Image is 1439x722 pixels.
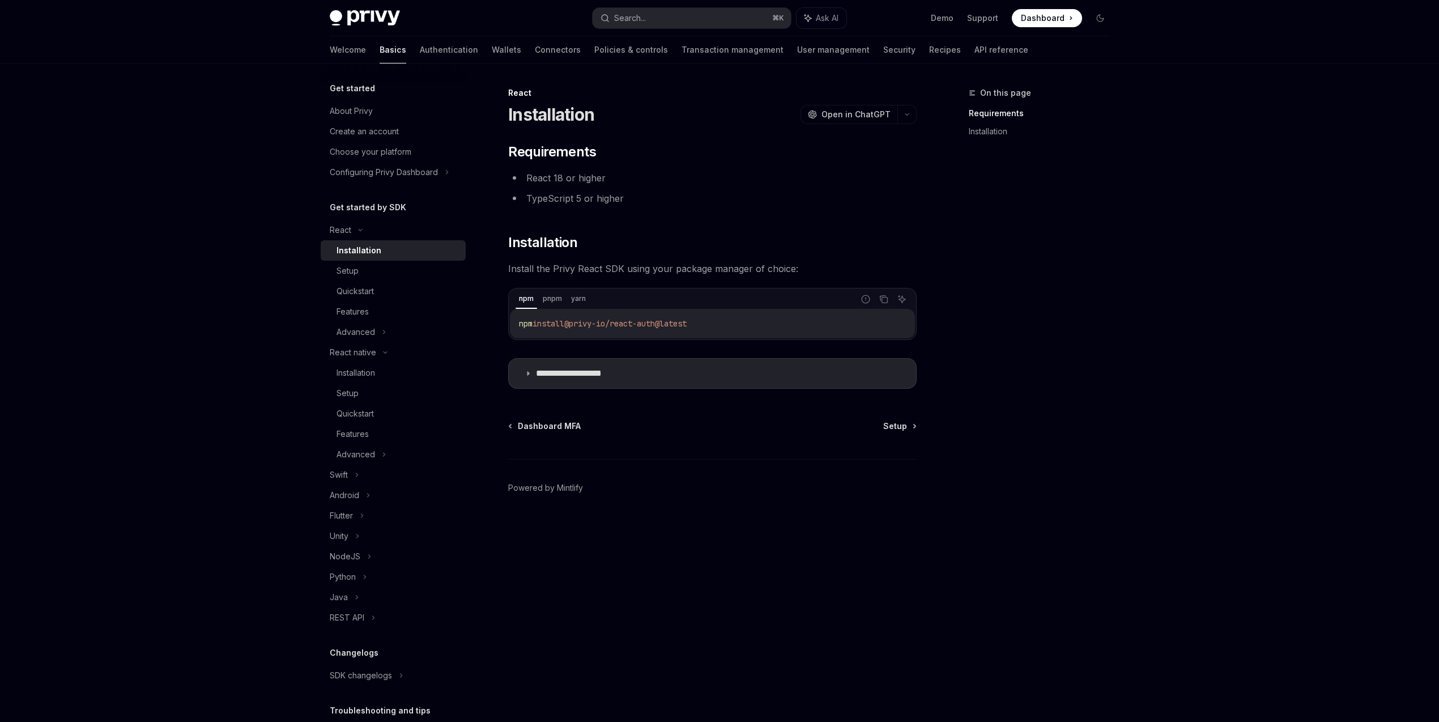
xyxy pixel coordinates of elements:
[337,407,374,421] div: Quickstart
[980,86,1031,100] span: On this page
[508,261,917,277] span: Install the Privy React SDK using your package manager of choice:
[508,87,917,99] div: React
[330,468,348,482] div: Swift
[539,292,565,305] div: pnpm
[492,36,521,63] a: Wallets
[682,36,784,63] a: Transaction management
[330,223,351,237] div: React
[1012,9,1082,27] a: Dashboard
[330,82,375,95] h5: Get started
[330,669,392,682] div: SDK changelogs
[337,244,381,257] div: Installation
[967,12,998,24] a: Support
[974,36,1028,63] a: API reference
[816,12,838,24] span: Ask AI
[929,36,961,63] a: Recipes
[337,325,375,339] div: Advanced
[337,366,375,380] div: Installation
[330,165,438,179] div: Configuring Privy Dashboard
[594,36,668,63] a: Policies & controls
[337,387,359,400] div: Setup
[1021,12,1065,24] span: Dashboard
[330,36,366,63] a: Welcome
[858,292,873,307] button: Report incorrect code
[337,305,369,318] div: Features
[508,190,917,206] li: TypeScript 5 or higher
[883,421,907,432] span: Setup
[321,301,466,322] a: Features
[330,704,431,717] h5: Troubleshooting and tips
[518,421,581,432] span: Dashboard MFA
[330,611,364,625] div: REST API
[321,261,466,281] a: Setup
[568,292,589,305] div: yarn
[330,570,356,584] div: Python
[883,36,916,63] a: Security
[337,427,369,441] div: Features
[330,201,406,214] h5: Get started by SDK
[330,591,348,604] div: Java
[797,36,870,63] a: User management
[797,8,846,28] button: Ask AI
[535,36,581,63] a: Connectors
[509,421,581,432] a: Dashboard MFA
[420,36,478,63] a: Authentication
[508,104,594,125] h1: Installation
[337,264,359,278] div: Setup
[321,363,466,383] a: Installation
[321,101,466,121] a: About Privy
[508,143,596,161] span: Requirements
[876,292,891,307] button: Copy the contents from the code block
[321,240,466,261] a: Installation
[330,550,360,563] div: NodeJS
[508,233,577,252] span: Installation
[330,646,378,660] h5: Changelogs
[593,8,791,28] button: Search...⌘K
[330,489,359,502] div: Android
[883,421,916,432] a: Setup
[614,11,646,25] div: Search...
[337,448,375,461] div: Advanced
[564,318,687,329] span: @privy-io/react-auth@latest
[321,404,466,424] a: Quickstart
[969,104,1118,122] a: Requirements
[801,105,897,124] button: Open in ChatGPT
[969,122,1118,141] a: Installation
[516,292,537,305] div: npm
[330,104,373,118] div: About Privy
[931,12,953,24] a: Demo
[519,318,533,329] span: npm
[321,281,466,301] a: Quickstart
[321,383,466,404] a: Setup
[330,509,353,523] div: Flutter
[772,14,784,23] span: ⌘ K
[330,346,376,359] div: React native
[380,36,406,63] a: Basics
[821,109,891,120] span: Open in ChatGPT
[321,121,466,142] a: Create an account
[1091,9,1109,27] button: Toggle dark mode
[533,318,564,329] span: install
[508,170,917,186] li: React 18 or higher
[330,529,348,543] div: Unity
[330,10,400,26] img: dark logo
[330,125,399,138] div: Create an account
[895,292,909,307] button: Ask AI
[321,424,466,444] a: Features
[508,482,583,494] a: Powered by Mintlify
[321,142,466,162] a: Choose your platform
[330,145,411,159] div: Choose your platform
[337,284,374,298] div: Quickstart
